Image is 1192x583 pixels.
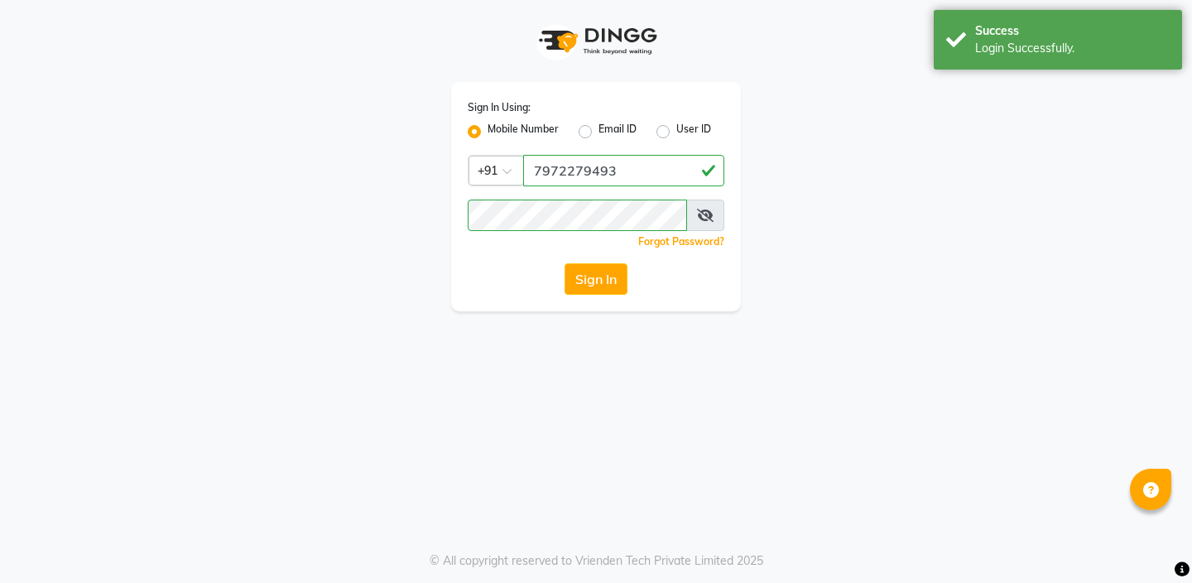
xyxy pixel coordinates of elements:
[975,40,1170,57] div: Login Successfully.
[676,122,711,142] label: User ID
[598,122,637,142] label: Email ID
[488,122,559,142] label: Mobile Number
[638,235,724,248] a: Forgot Password?
[468,100,531,115] label: Sign In Using:
[523,155,724,186] input: Username
[468,200,687,231] input: Username
[530,17,662,65] img: logo1.svg
[565,263,627,295] button: Sign In
[975,22,1170,40] div: Success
